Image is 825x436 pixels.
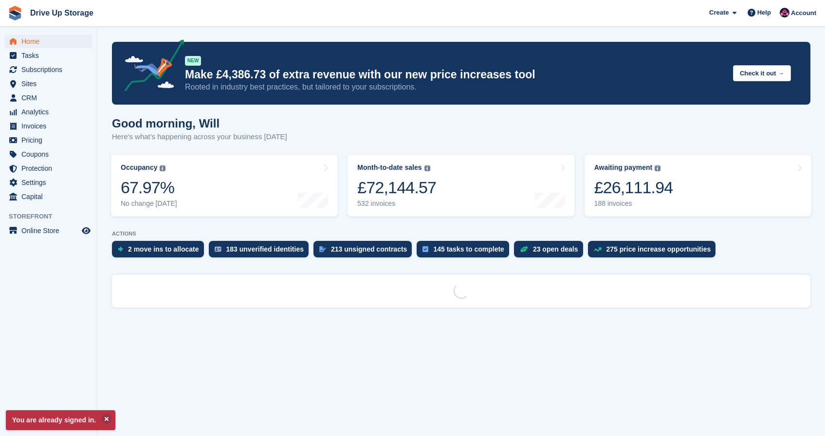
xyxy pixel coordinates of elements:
div: 275 price increase opportunities [606,245,711,253]
a: Awaiting payment £26,111.94 188 invoices [585,155,811,217]
a: menu [5,105,92,119]
div: 183 unverified identities [226,245,304,253]
div: Occupancy [121,163,157,172]
img: price_increase_opportunities-93ffe204e8149a01c8c9dc8f82e8f89637d9d84a8eef4429ea346261dce0b2c0.svg [594,247,602,252]
span: Account [791,8,816,18]
span: Home [21,35,80,48]
a: Month-to-date sales £72,144.57 532 invoices [348,155,574,217]
button: Check it out → [733,65,791,81]
span: Invoices [21,119,80,133]
div: NEW [185,56,201,66]
div: 532 invoices [357,200,436,208]
a: 145 tasks to complete [417,241,514,262]
div: Month-to-date sales [357,163,422,172]
a: menu [5,77,92,91]
span: Storefront [9,212,97,221]
a: menu [5,35,92,48]
span: Analytics [21,105,80,119]
a: menu [5,119,92,133]
img: price-adjustments-announcement-icon-8257ccfd72463d97f412b2fc003d46551f7dbcb40ab6d574587a9cd5c0d94... [116,39,184,95]
img: verify_identity-adf6edd0f0f0b5bbfe63781bf79b02c33cf7c696d77639b501bdc392416b5a36.svg [215,246,221,252]
a: 183 unverified identities [209,241,314,262]
p: Rooted in industry best practices, but tailored to your subscriptions. [185,82,725,92]
div: £26,111.94 [594,178,673,198]
div: 23 open deals [533,245,578,253]
img: icon-info-grey-7440780725fd019a000dd9b08b2336e03edf1995a4989e88bcd33f0948082b44.svg [424,165,430,171]
span: Help [757,8,771,18]
span: Capital [21,190,80,203]
a: menu [5,162,92,175]
a: menu [5,49,92,62]
p: Here's what's happening across your business [DATE] [112,131,287,143]
span: CRM [21,91,80,105]
a: menu [5,176,92,189]
h1: Good morning, Will [112,117,287,130]
span: Pricing [21,133,80,147]
img: Will Google Ads [780,8,789,18]
p: Make £4,386.73 of extra revenue with our new price increases tool [185,68,725,82]
div: 2 move ins to allocate [128,245,199,253]
a: Preview store [80,225,92,236]
span: Coupons [21,147,80,161]
a: 23 open deals [514,241,588,262]
a: menu [5,91,92,105]
img: stora-icon-8386f47178a22dfd0bd8f6a31ec36ba5ce8667c1dd55bd0f319d3a0aa187defe.svg [8,6,22,20]
img: deal-1b604bf984904fb50ccaf53a9ad4b4a5d6e5aea283cecdc64d6e3604feb123c2.svg [520,246,528,253]
span: Online Store [21,224,80,237]
span: Subscriptions [21,63,80,76]
img: move_ins_to_allocate_icon-fdf77a2bb77ea45bf5b3d319d69a93e2d87916cf1d5bf7949dd705db3b84f3ca.svg [118,246,123,252]
a: 275 price increase opportunities [588,241,721,262]
a: 213 unsigned contracts [313,241,417,262]
span: Settings [21,176,80,189]
div: 145 tasks to complete [433,245,504,253]
div: £72,144.57 [357,178,436,198]
img: task-75834270c22a3079a89374b754ae025e5fb1db73e45f91037f5363f120a921f8.svg [422,246,428,252]
span: Create [709,8,729,18]
a: Occupancy 67.97% No change [DATE] [111,155,338,217]
div: 67.97% [121,178,177,198]
div: 213 unsigned contracts [331,245,407,253]
div: No change [DATE] [121,200,177,208]
img: icon-info-grey-7440780725fd019a000dd9b08b2336e03edf1995a4989e88bcd33f0948082b44.svg [655,165,660,171]
img: contract_signature_icon-13c848040528278c33f63329250d36e43548de30e8caae1d1a13099fd9432cc5.svg [319,246,326,252]
a: menu [5,224,92,237]
a: menu [5,147,92,161]
img: icon-info-grey-7440780725fd019a000dd9b08b2336e03edf1995a4989e88bcd33f0948082b44.svg [160,165,165,171]
span: Sites [21,77,80,91]
div: 188 invoices [594,200,673,208]
p: ACTIONS [112,231,810,237]
p: You are already signed in. [6,410,115,430]
a: 2 move ins to allocate [112,241,209,262]
span: Protection [21,162,80,175]
a: Drive Up Storage [26,5,97,21]
a: menu [5,133,92,147]
span: Tasks [21,49,80,62]
a: menu [5,63,92,76]
a: menu [5,190,92,203]
div: Awaiting payment [594,163,653,172]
